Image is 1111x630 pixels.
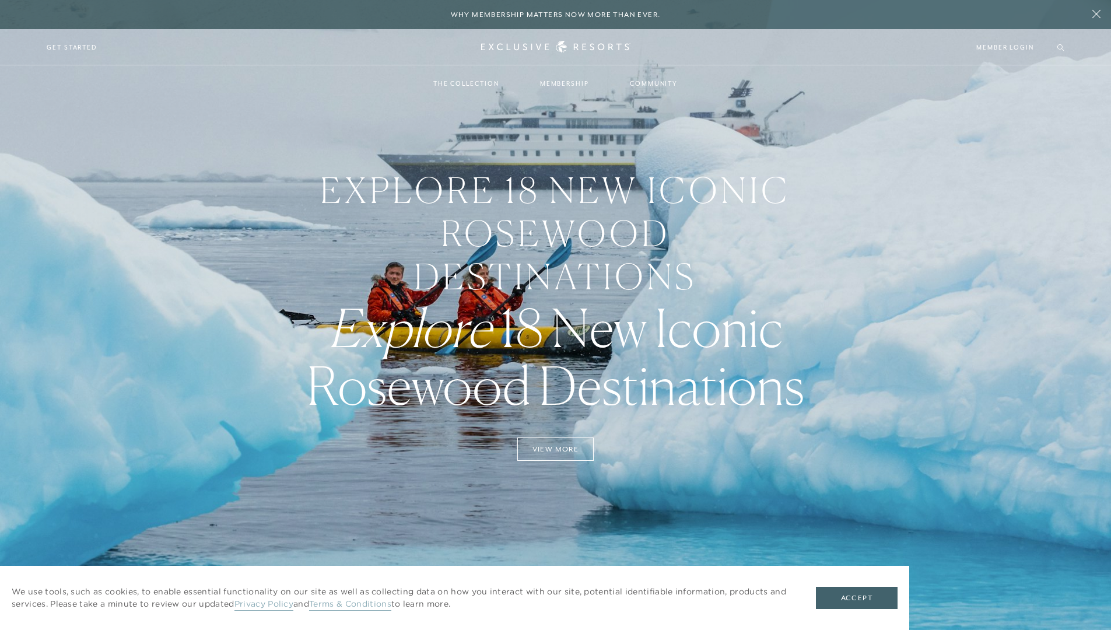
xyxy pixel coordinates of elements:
h6: Why Membership Matters Now More Than Ever. [451,9,661,20]
a: Privacy Policy [234,598,293,611]
a: Terms & Conditions [309,598,391,611]
h3: 18 New Iconic Rosewood Destinations [222,299,889,414]
h3: Explore 18 New Iconic Rosewood Destinations [319,169,793,298]
em: Explore [328,296,491,359]
a: View More [518,438,594,460]
a: The Collection [422,66,511,100]
a: Membership [528,66,601,100]
a: Get Started [47,42,97,52]
a: Member Login [976,42,1034,52]
p: We use tools, such as cookies, to enable essential functionality on our site as well as collectin... [12,586,793,610]
button: Accept [816,587,898,609]
a: Community [618,66,689,100]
